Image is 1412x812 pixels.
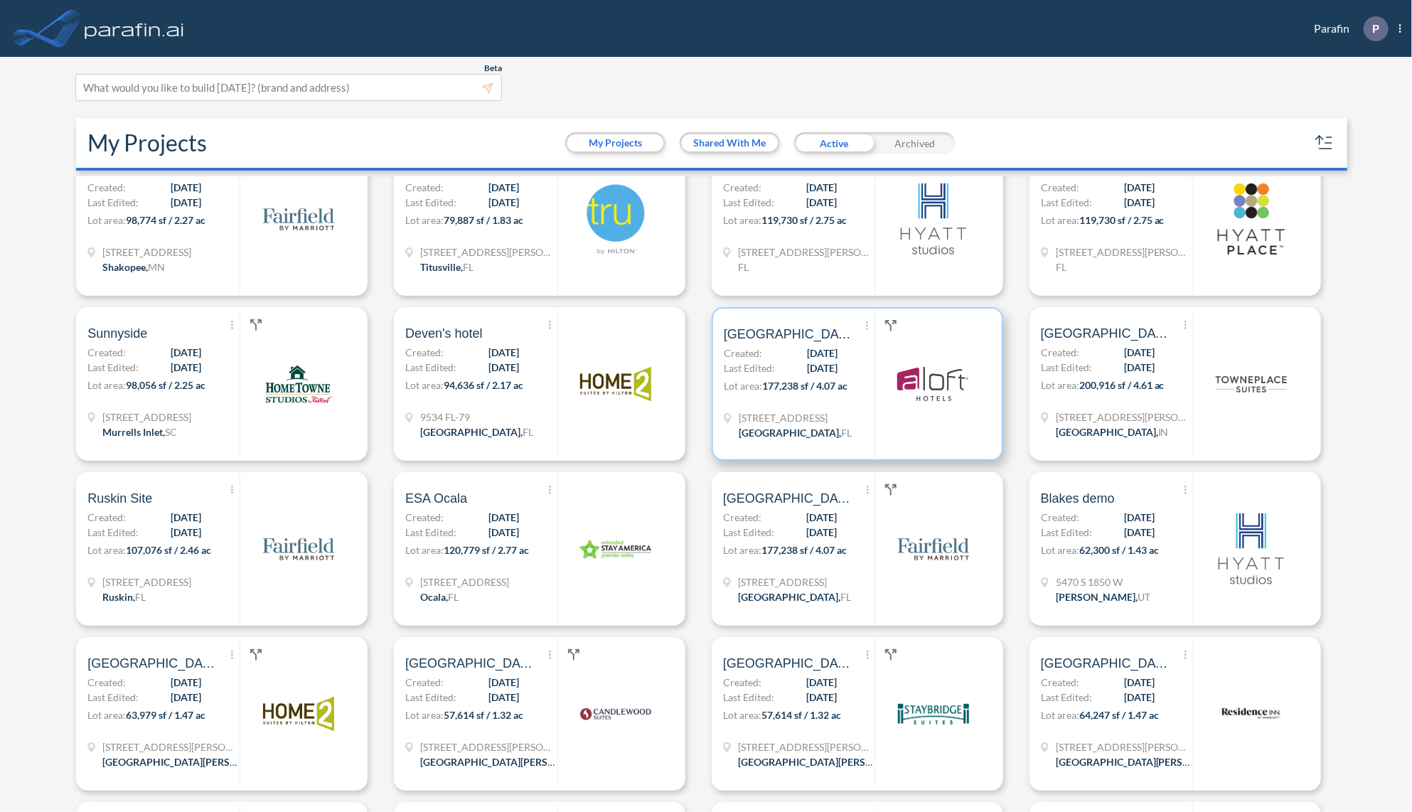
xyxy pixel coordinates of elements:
[1041,655,1169,672] span: St Simons Site
[1056,739,1191,754] span: 1908 Demere Rd
[1138,591,1150,603] span: UT
[1079,544,1159,556] span: 62,300 sf / 1.43 ac
[87,325,147,342] span: Sunnyside
[806,180,837,195] span: [DATE]
[102,575,191,589] span: 815 33rd St SE
[806,675,837,690] span: [DATE]
[102,260,165,274] div: Shakopee, MN
[126,379,205,391] span: 98,056 sf / 2.25 ac
[420,756,602,768] span: [GEOGRAPHIC_DATA][PERSON_NAME] ,
[488,525,519,540] span: [DATE]
[1124,180,1155,195] span: [DATE]
[1041,709,1079,721] span: Lot area:
[87,180,126,195] span: Created:
[171,690,201,705] span: [DATE]
[739,410,852,425] span: 3808 White Lake Blvd
[1158,426,1169,438] span: IN
[1124,360,1155,375] span: [DATE]
[405,525,456,540] span: Last Edited:
[102,424,177,439] div: Murrells Inlet, SC
[723,655,851,672] span: St Simons Site
[1056,260,1066,274] div: FL
[102,739,237,754] span: 1908 Demere Rd
[1216,348,1287,420] img: logo
[405,379,444,391] span: Lot area:
[898,513,969,584] img: logo
[171,345,201,360] span: [DATE]
[102,245,191,260] span: 4600 12th Ave E
[1056,245,1191,260] span: 10022 Palma Linda Way
[897,348,968,420] img: logo
[126,544,211,556] span: 107,076 sf / 2.46 ac
[738,756,920,768] span: [GEOGRAPHIC_DATA][PERSON_NAME] ,
[1024,307,1342,461] a: [GEOGRAPHIC_DATA]Created:[DATE]Last Edited:[DATE]Lot area:200,916 sf / 4.61 ac[STREET_ADDRESS][PE...
[484,63,502,74] span: Beta
[102,410,191,424] span: 618 Sunnyside Ave
[1041,490,1115,507] span: Blakes demo
[405,325,483,342] span: Deven's hotel
[87,214,126,226] span: Lot area:
[87,709,126,721] span: Lot area:
[87,525,139,540] span: Last Edited:
[1041,345,1079,360] span: Created:
[420,739,555,754] span: 1908 Demere Rd
[87,195,139,210] span: Last Edited:
[1056,591,1138,603] span: [PERSON_NAME] ,
[1056,756,1238,768] span: [GEOGRAPHIC_DATA][PERSON_NAME] ,
[102,589,146,604] div: Ruskin, FL
[738,245,873,260] span: 10022 Palma Linda Way
[738,261,749,273] span: FL
[1124,675,1155,690] span: [DATE]
[488,675,519,690] span: [DATE]
[171,360,201,375] span: [DATE]
[87,690,139,705] span: Last Edited:
[706,307,1024,461] a: [GEOGRAPHIC_DATA], [GEOGRAPHIC_DATA]Created:[DATE]Last Edited:[DATE]Lot area:177,238 sf / 4.07 ac...
[1041,195,1092,210] span: Last Edited:
[135,591,146,603] span: FL
[723,195,774,210] span: Last Edited:
[405,510,444,525] span: Created:
[1056,424,1169,439] div: Richmond, IN
[87,360,139,375] span: Last Edited:
[171,195,201,210] span: [DATE]
[724,346,762,360] span: Created:
[171,180,201,195] span: [DATE]
[420,575,509,589] span: 3365 NW Blitchton Rd
[1216,513,1287,584] img: logo
[87,490,152,507] span: Ruskin Site
[1041,379,1079,391] span: Lot area:
[488,195,519,210] span: [DATE]
[761,709,841,721] span: 57,614 sf / 1.32 ac
[1041,690,1092,705] span: Last Edited:
[1124,525,1155,540] span: [DATE]
[405,709,444,721] span: Lot area:
[1056,426,1158,438] span: [GEOGRAPHIC_DATA] ,
[171,525,201,540] span: [DATE]
[723,510,761,525] span: Created:
[738,260,749,274] div: FL
[1079,214,1165,226] span: 119,730 sf / 2.75 ac
[898,183,969,255] img: logo
[806,510,837,525] span: [DATE]
[388,142,706,296] a: Wealth HG DemoCreated:[DATE]Last Edited:[DATE]Lot area:79,887 sf / 1.83 ac[STREET_ADDRESS][PERSON...
[420,426,523,438] span: [GEOGRAPHIC_DATA] ,
[1079,709,1159,721] span: 64,247 sf / 1.47 ac
[444,544,529,556] span: 120,779 sf / 2.77 ac
[420,245,555,260] span: 4760 Helen Hauser Blvd
[87,379,126,391] span: Lot area:
[1056,754,1191,769] div: St Simons Island, GA
[723,490,851,507] span: White Lake Blvd, Naples, FL
[405,180,444,195] span: Created:
[723,214,761,226] span: Lot area:
[102,591,135,603] span: Ruskin ,
[706,142,1024,296] a: Auro SiteCreated:[DATE]Last Edited:[DATE]Lot area:119,730 sf / 2.75 ac[STREET_ADDRESS][PERSON_NAM...
[102,756,284,768] span: [GEOGRAPHIC_DATA][PERSON_NAME] ,
[488,360,519,375] span: [DATE]
[420,410,533,424] span: 9534 FL-79
[806,690,837,705] span: [DATE]
[405,655,533,672] span: St Simons Site
[263,678,334,749] img: logo
[420,424,533,439] div: Panama City, FL
[405,360,456,375] span: Last Edited:
[706,637,1024,791] a: [GEOGRAPHIC_DATA][PERSON_NAME]Created:[DATE]Last Edited:[DATE]Lot area:57,614 sf / 1.32 ac[STREET...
